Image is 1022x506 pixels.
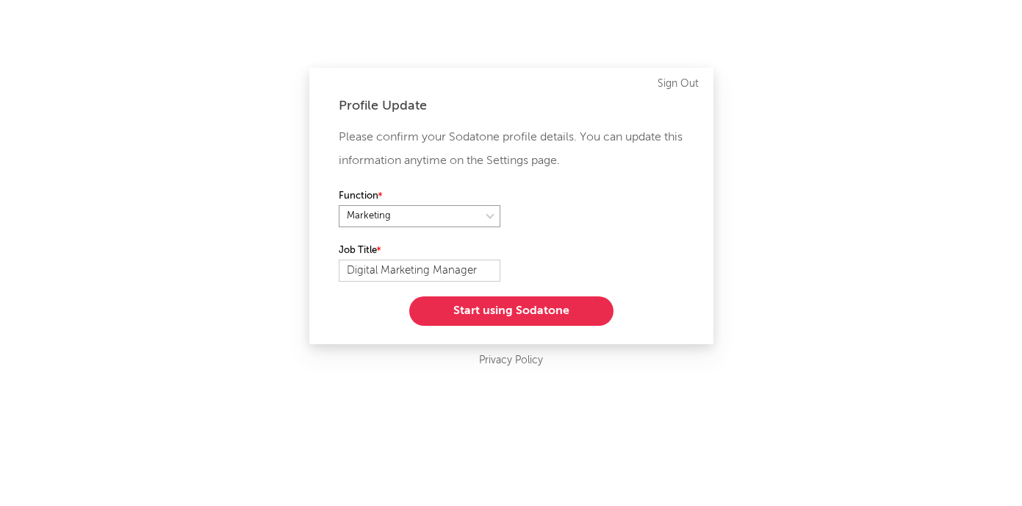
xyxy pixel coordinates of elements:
button: Start using Sodatone [409,296,613,326]
a: Sign Out [658,75,699,93]
div: Profile Update [339,97,684,115]
p: Please confirm your Sodatone profile details. You can update this information anytime on the Sett... [339,126,684,173]
a: Privacy Policy [479,352,543,370]
label: Function [339,188,500,205]
label: Job Title [339,242,500,260]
